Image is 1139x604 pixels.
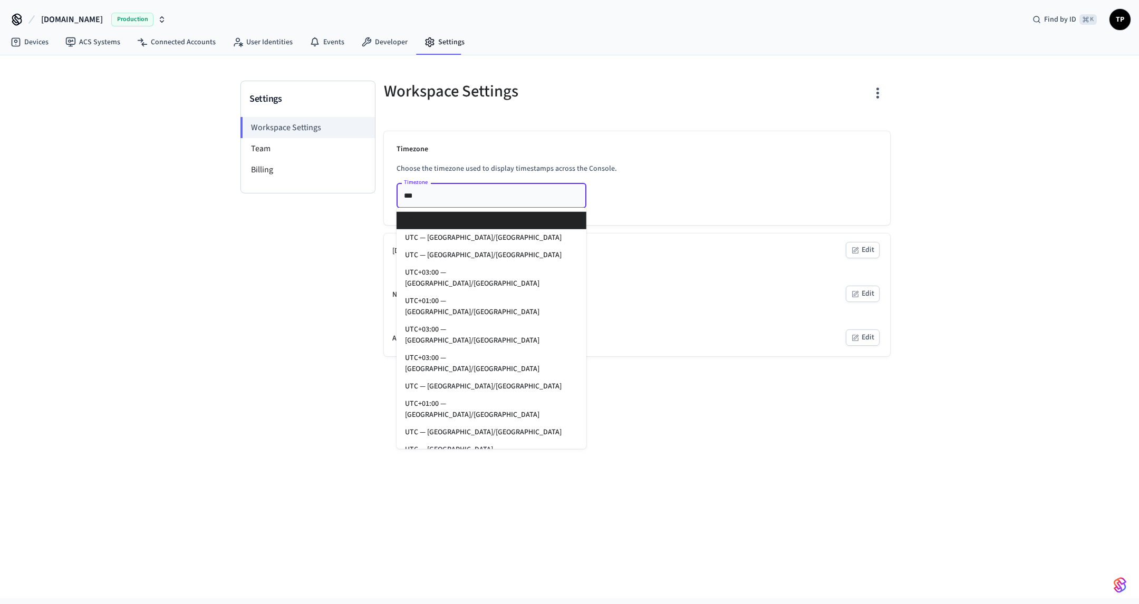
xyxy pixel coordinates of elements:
[397,264,586,293] li: UTC+03:00 — [GEOGRAPHIC_DATA]/[GEOGRAPHIC_DATA]
[1024,10,1105,29] div: Find by ID⌘ K
[384,81,631,102] h5: Workspace Settings
[1109,9,1131,30] button: TP
[397,349,586,378] li: UTC+03:00 — [GEOGRAPHIC_DATA]/[GEOGRAPHIC_DATA]
[57,33,129,52] a: ACS Systems
[846,329,880,346] button: Edit
[397,293,586,321] li: UTC+01:00 — [GEOGRAPHIC_DATA]/[GEOGRAPHIC_DATA]
[240,117,375,138] li: Workspace Settings
[397,424,586,441] li: UTC — [GEOGRAPHIC_DATA]/[GEOGRAPHIC_DATA]
[397,212,586,229] li: EDT
[241,138,375,159] li: Team
[41,13,103,26] span: [DOMAIN_NAME]
[397,229,586,247] li: UTC — [GEOGRAPHIC_DATA]/[GEOGRAPHIC_DATA]
[397,395,586,424] li: UTC+01:00 — [GEOGRAPHIC_DATA]/[GEOGRAPHIC_DATA]
[2,33,57,52] a: Devices
[1079,14,1097,25] span: ⌘ K
[416,33,473,52] a: Settings
[392,246,444,257] div: [DOMAIN_NAME]
[397,321,586,349] li: UTC+03:00 — [GEOGRAPHIC_DATA]/[GEOGRAPHIC_DATA]
[846,242,880,258] button: Edit
[397,163,877,174] p: Choose the timezone used to display timestamps across the Console.
[1044,14,1076,25] span: Find by ID
[301,33,353,52] a: Events
[392,289,469,300] div: Nest Developer Settings
[353,33,416,52] a: Developer
[846,286,880,302] button: Edit
[224,33,301,52] a: User Identities
[241,159,375,180] li: Billing
[404,178,428,186] label: Timezone
[1114,577,1126,593] img: SeamLogoGradient.69752ec5.svg
[392,333,455,344] div: Assa Abloy Settings
[397,144,877,155] p: Timezone
[129,33,224,52] a: Connected Accounts
[397,247,586,264] li: UTC — [GEOGRAPHIC_DATA]/[GEOGRAPHIC_DATA]
[249,92,366,106] h3: Settings
[111,13,153,26] span: Production
[397,441,586,459] li: UTC — [GEOGRAPHIC_DATA]
[397,378,586,395] li: UTC — [GEOGRAPHIC_DATA]/[GEOGRAPHIC_DATA]
[1111,10,1130,29] span: TP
